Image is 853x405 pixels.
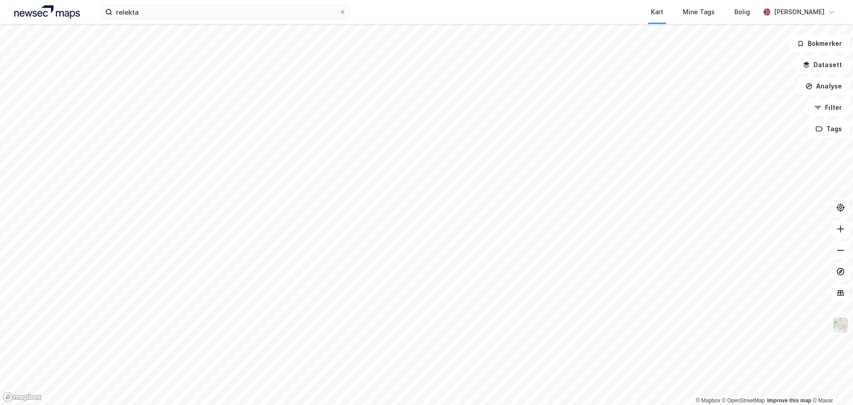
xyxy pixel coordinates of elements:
a: OpenStreetMap [722,397,765,404]
img: logo.a4113a55bc3d86da70a041830d287a7e.svg [14,5,80,19]
button: Bokmerker [789,35,849,52]
button: Filter [807,99,849,116]
input: Søk på adresse, matrikkel, gårdeiere, leietakere eller personer [112,5,339,19]
div: [PERSON_NAME] [774,7,825,17]
a: Mapbox [696,397,720,404]
button: Analyse [798,77,849,95]
button: Tags [808,120,849,138]
a: Mapbox homepage [3,392,42,402]
img: Z [832,317,849,333]
iframe: Chat Widget [809,362,853,405]
button: Datasett [795,56,849,74]
div: Kart [651,7,663,17]
a: Improve this map [767,397,811,404]
div: Bolig [734,7,750,17]
div: Mine Tags [683,7,715,17]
